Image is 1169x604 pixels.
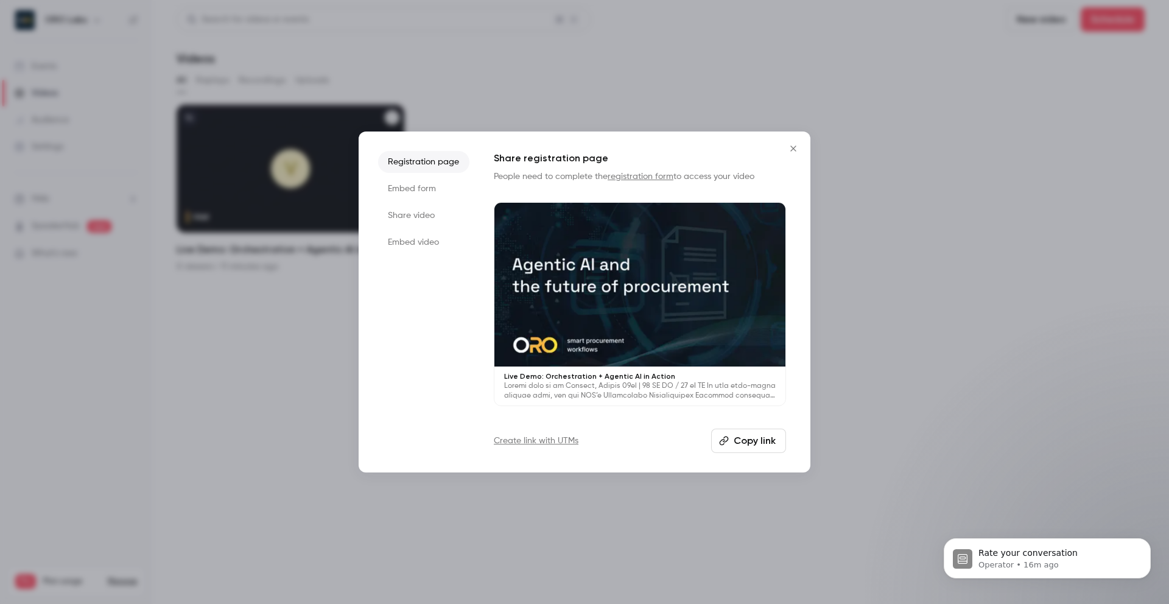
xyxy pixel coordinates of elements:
[494,202,786,406] a: Live Demo: Orchestration + Agentic AI in ActionLoremi dolo si am Consect, Adipis 09el | 98 SE DO ...
[378,231,469,253] li: Embed video
[378,178,469,200] li: Embed form
[608,172,673,181] a: registration form
[494,435,578,447] a: Create link with UTMs
[504,381,776,401] p: Loremi dolo si am Consect, Adipis 09el | 98 SE DO / 27 eI TE In utla etdo-magna aliquae admi, ven...
[781,136,806,161] button: Close
[925,513,1169,598] iframe: Intercom notifications message
[494,151,786,166] h1: Share registration page
[378,151,469,173] li: Registration page
[711,429,786,453] button: Copy link
[504,371,776,381] p: Live Demo: Orchestration + Agentic AI in Action
[494,170,786,183] p: People need to complete the to access your video
[378,205,469,226] li: Share video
